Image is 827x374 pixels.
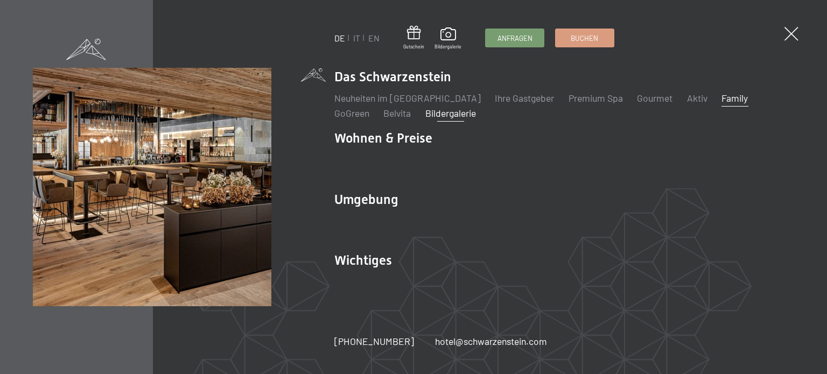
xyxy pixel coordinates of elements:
[383,107,411,119] a: Belvita
[334,335,414,348] a: [PHONE_NUMBER]
[495,92,554,104] a: Ihre Gastgeber
[556,29,614,47] a: Buchen
[721,92,748,104] a: Family
[334,92,481,104] a: Neuheiten im [GEOGRAPHIC_DATA]
[569,92,623,104] a: Premium Spa
[486,29,544,47] a: Anfragen
[368,33,380,43] a: EN
[334,335,414,347] span: [PHONE_NUMBER]
[425,107,476,119] a: Bildergalerie
[353,33,360,43] a: IT
[497,33,532,43] span: Anfragen
[334,107,369,119] a: GoGreen
[334,33,345,43] a: DE
[434,27,461,50] a: Bildergalerie
[403,26,424,50] a: Gutschein
[637,92,672,104] a: Gourmet
[687,92,707,104] a: Aktiv
[403,44,424,50] span: Gutschein
[571,33,598,43] span: Buchen
[435,335,547,348] a: hotel@schwarzenstein.com
[434,44,461,50] span: Bildergalerie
